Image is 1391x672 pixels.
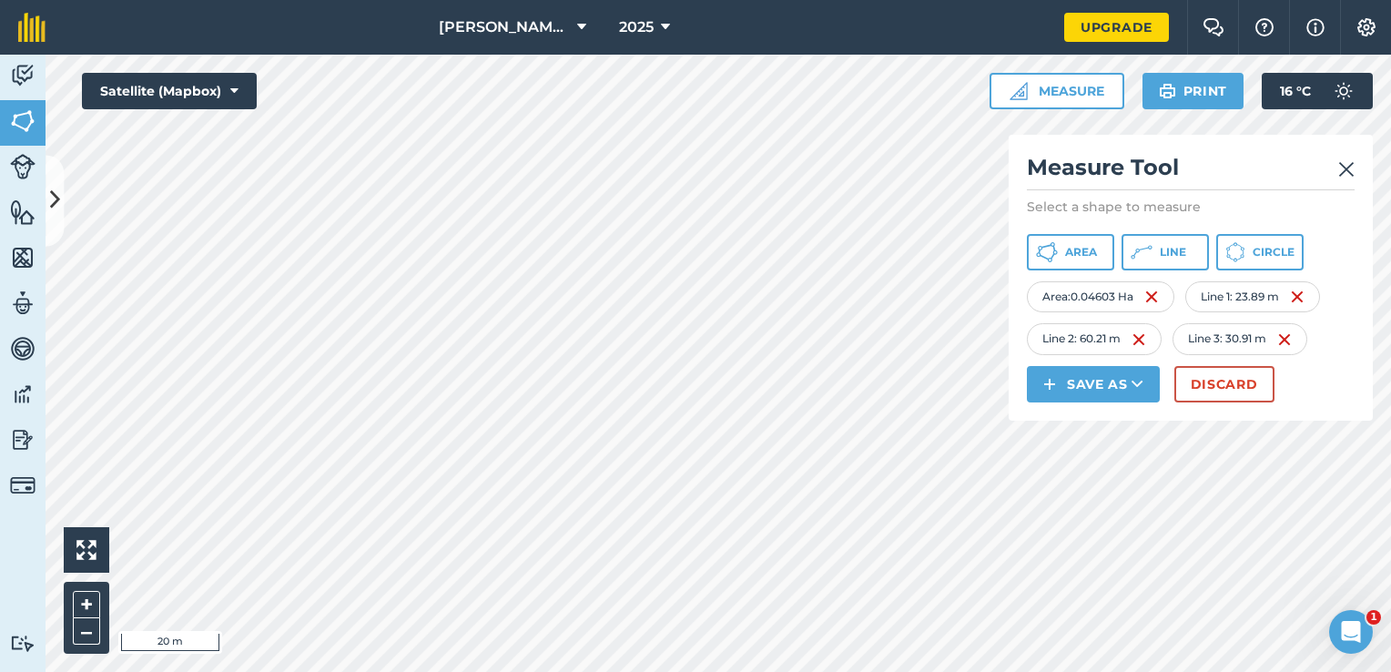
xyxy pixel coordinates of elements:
[10,381,36,408] img: svg+xml;base64,PD94bWwgdmVyc2lvbj0iMS4wIiBlbmNvZGluZz0idXRmLTgiPz4KPCEtLSBHZW5lcmF0b3I6IEFkb2JlIE...
[1065,245,1097,260] span: Area
[439,16,570,38] span: [PERSON_NAME]'s HOMESTEAD
[10,635,36,652] img: svg+xml;base64,PD94bWwgdmVyc2lvbj0iMS4wIiBlbmNvZGluZz0idXRmLTgiPz4KPCEtLSBHZW5lcmF0b3I6IEFkb2JlIE...
[1027,323,1162,354] div: Line 2 : 60.21 m
[1064,13,1169,42] a: Upgrade
[76,540,96,560] img: Four arrows, one pointing top left, one top right, one bottom right and the last bottom left
[73,618,100,645] button: –
[10,244,36,271] img: svg+xml;base64,PHN2ZyB4bWxucz0iaHR0cDovL3d3dy53My5vcmcvMjAwMC9zdmciIHdpZHRoPSI1NiIgaGVpZ2h0PSI2MC...
[1173,323,1307,354] div: Line 3 : 30.91 m
[1355,18,1377,36] img: A cog icon
[10,154,36,179] img: svg+xml;base64,PD94bWwgdmVyc2lvbj0iMS4wIiBlbmNvZGluZz0idXRmLTgiPz4KPCEtLSBHZW5lcmF0b3I6IEFkb2JlIE...
[10,473,36,498] img: svg+xml;base64,PD94bWwgdmVyc2lvbj0iMS4wIiBlbmNvZGluZz0idXRmLTgiPz4KPCEtLSBHZW5lcmF0b3I6IEFkb2JlIE...
[1277,329,1292,351] img: svg+xml;base64,PHN2ZyB4bWxucz0iaHR0cDovL3d3dy53My5vcmcvMjAwMC9zdmciIHdpZHRoPSIxNiIgaGVpZ2h0PSIyNC...
[10,290,36,317] img: svg+xml;base64,PD94bWwgdmVyc2lvbj0iMS4wIiBlbmNvZGluZz0idXRmLTgiPz4KPCEtLSBHZW5lcmF0b3I6IEFkb2JlIE...
[1027,366,1160,402] button: Save as
[1366,610,1381,625] span: 1
[10,107,36,135] img: svg+xml;base64,PHN2ZyB4bWxucz0iaHR0cDovL3d3dy53My5vcmcvMjAwMC9zdmciIHdpZHRoPSI1NiIgaGVpZ2h0PSI2MC...
[1142,73,1244,109] button: Print
[1280,73,1311,109] span: 16 ° C
[619,16,654,38] span: 2025
[1174,366,1274,402] button: Discard
[1144,286,1159,308] img: svg+xml;base64,PHN2ZyB4bWxucz0iaHR0cDovL3d3dy53My5vcmcvMjAwMC9zdmciIHdpZHRoPSIxNiIgaGVpZ2h0PSIyNC...
[73,591,100,618] button: +
[1160,245,1186,260] span: Line
[1338,158,1355,180] img: svg+xml;base64,PHN2ZyB4bWxucz0iaHR0cDovL3d3dy53My5vcmcvMjAwMC9zdmciIHdpZHRoPSIyMiIgaGVpZ2h0PSIzMC...
[82,73,257,109] button: Satellite (Mapbox)
[10,426,36,453] img: svg+xml;base64,PD94bWwgdmVyc2lvbj0iMS4wIiBlbmNvZGluZz0idXRmLTgiPz4KPCEtLSBHZW5lcmF0b3I6IEFkb2JlIE...
[1010,82,1028,100] img: Ruler icon
[1329,610,1373,654] iframe: Intercom live chat
[10,62,36,89] img: svg+xml;base64,PD94bWwgdmVyc2lvbj0iMS4wIiBlbmNvZGluZz0idXRmLTgiPz4KPCEtLSBHZW5lcmF0b3I6IEFkb2JlIE...
[1132,329,1146,351] img: svg+xml;base64,PHN2ZyB4bWxucz0iaHR0cDovL3d3dy53My5vcmcvMjAwMC9zdmciIHdpZHRoPSIxNiIgaGVpZ2h0PSIyNC...
[1122,234,1209,270] button: Line
[1027,234,1114,270] button: Area
[18,13,46,42] img: fieldmargin Logo
[1027,281,1174,312] div: Area : 0.04603 Ha
[1159,80,1176,102] img: svg+xml;base64,PHN2ZyB4bWxucz0iaHR0cDovL3d3dy53My5vcmcvMjAwMC9zdmciIHdpZHRoPSIxOSIgaGVpZ2h0PSIyNC...
[990,73,1124,109] button: Measure
[1290,286,1305,308] img: svg+xml;base64,PHN2ZyB4bWxucz0iaHR0cDovL3d3dy53My5vcmcvMjAwMC9zdmciIHdpZHRoPSIxNiIgaGVpZ2h0PSIyNC...
[1306,16,1325,38] img: svg+xml;base64,PHN2ZyB4bWxucz0iaHR0cDovL3d3dy53My5vcmcvMjAwMC9zdmciIHdpZHRoPSIxNyIgaGVpZ2h0PSIxNy...
[1027,198,1355,216] p: Select a shape to measure
[1253,245,1295,260] span: Circle
[1185,281,1320,312] div: Line 1 : 23.89 m
[1203,18,1224,36] img: Two speech bubbles overlapping with the left bubble in the forefront
[1262,73,1373,109] button: 16 °C
[1325,73,1362,109] img: svg+xml;base64,PD94bWwgdmVyc2lvbj0iMS4wIiBlbmNvZGluZz0idXRmLTgiPz4KPCEtLSBHZW5lcmF0b3I6IEFkb2JlIE...
[1216,234,1304,270] button: Circle
[10,335,36,362] img: svg+xml;base64,PD94bWwgdmVyc2lvbj0iMS4wIiBlbmNvZGluZz0idXRmLTgiPz4KPCEtLSBHZW5lcmF0b3I6IEFkb2JlIE...
[1254,18,1275,36] img: A question mark icon
[10,199,36,226] img: svg+xml;base64,PHN2ZyB4bWxucz0iaHR0cDovL3d3dy53My5vcmcvMjAwMC9zdmciIHdpZHRoPSI1NiIgaGVpZ2h0PSI2MC...
[1027,153,1355,190] h2: Measure Tool
[1043,373,1056,395] img: svg+xml;base64,PHN2ZyB4bWxucz0iaHR0cDovL3d3dy53My5vcmcvMjAwMC9zdmciIHdpZHRoPSIxNCIgaGVpZ2h0PSIyNC...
